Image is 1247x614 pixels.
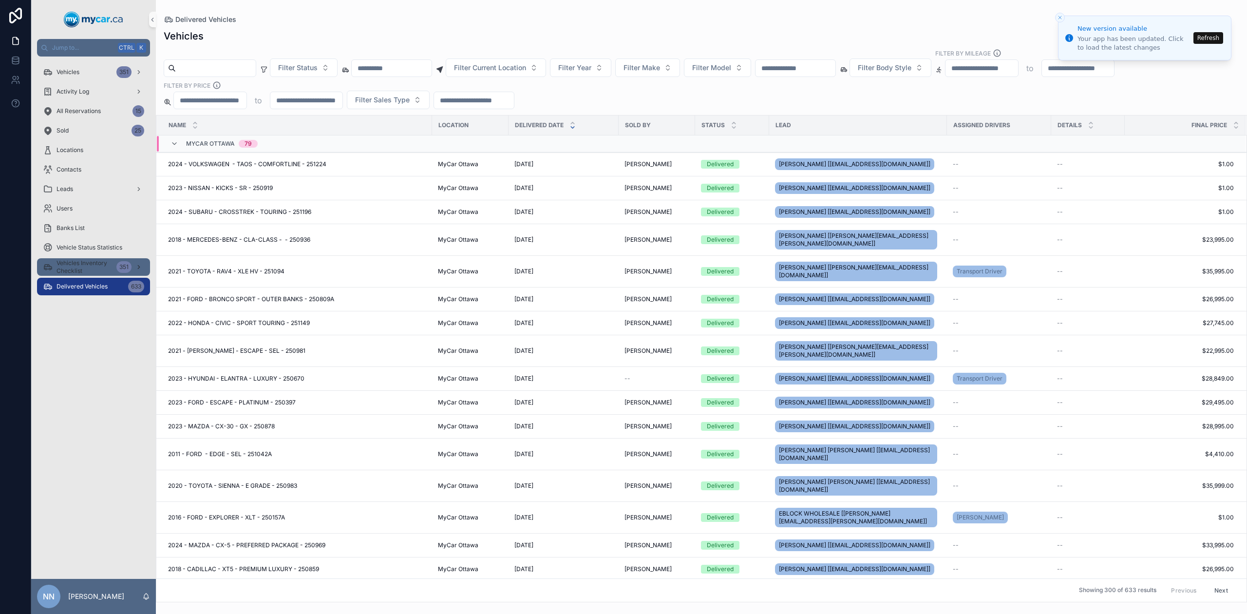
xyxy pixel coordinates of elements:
a: Vehicle Status Statistics [37,239,150,256]
a: Delivered Vehicles633 [37,278,150,295]
a: 2023 - HYUNDAI - ELANTRA - LUXURY - 250670 [168,375,426,383]
a: $28,849.00 [1125,375,1234,383]
a: -- [953,295,1045,303]
a: [PERSON_NAME] [[EMAIL_ADDRESS][DOMAIN_NAME]] [775,395,941,410]
a: 2016 - FORD - EXPLORER - XLT - 250157A [168,514,426,521]
a: [PERSON_NAME] [624,184,689,192]
a: MyCar Ottawa [438,184,503,192]
a: Delivered [701,208,763,216]
span: [PERSON_NAME] [[EMAIL_ADDRESS][DOMAIN_NAME]] [779,319,930,327]
span: [PERSON_NAME] [[EMAIL_ADDRESS][DOMAIN_NAME]] [779,295,930,303]
span: -- [953,450,959,458]
span: Activity Log [57,88,89,96]
span: -- [953,399,959,406]
a: Delivered [701,267,763,276]
a: Transport Driver [953,371,1045,386]
a: MyCar Ottawa [438,422,503,430]
div: Delivered [707,398,734,407]
a: $22,995.00 [1125,347,1234,355]
span: $1.00 [1125,208,1234,216]
span: Contacts [57,166,81,173]
span: MyCar Ottawa [438,208,478,216]
span: -- [953,422,959,430]
a: 2023 - FORD - ESCAPE - PLATINUM - 250397 [168,399,426,406]
a: MyCar Ottawa [438,295,503,303]
span: MyCar Ottawa [186,140,235,148]
div: 351 [116,261,132,273]
a: [DATE] [514,319,613,327]
a: MyCar Ottawa [438,399,503,406]
label: FILTER BY PRICE [164,81,210,90]
span: MyCar Ottawa [438,236,478,244]
button: Select Button [850,58,931,77]
span: MyCar Ottawa [438,160,478,168]
a: 2011 - FORD - EDGE - SEL - 251042A [168,450,426,458]
span: Filter Status [278,63,318,73]
a: MyCar Ottawa [438,450,503,458]
a: [PERSON_NAME] [PERSON_NAME] [[EMAIL_ADDRESS][DOMAIN_NAME]] [775,474,941,498]
span: $4,410.00 [1125,450,1234,458]
span: Sold [57,127,69,134]
a: -- [953,482,1045,490]
span: -- [953,319,959,327]
span: Banks List [57,224,85,232]
span: 2024 - VOLKSWAGEN - TAOS - COMFORTLINE - 251224 [168,160,326,168]
span: [PERSON_NAME] [624,160,672,168]
span: MyCar Ottawa [438,184,478,192]
button: Select Button [270,58,338,77]
span: [PERSON_NAME] [624,450,672,458]
span: -- [953,236,959,244]
a: [PERSON_NAME] [624,422,689,430]
a: Delivered [701,295,763,304]
span: MyCar Ottawa [438,482,478,490]
span: MyCar Ottawa [438,399,478,406]
span: 2021 - [PERSON_NAME] - ESCAPE - SEL - 250981 [168,347,305,355]
span: [DATE] [514,184,533,192]
a: $26,995.00 [1125,295,1234,303]
span: -- [1057,184,1063,192]
span: -- [953,160,959,168]
a: -- [1057,375,1119,383]
a: 2024 - SUBARU - CROSSTREK - TOURING - 251196 [168,208,426,216]
a: 2018 - MERCEDES-BENZ - CLA-CLASS - - 250936 [168,236,426,244]
span: [DATE] [514,422,533,430]
a: [PERSON_NAME] [[PERSON_NAME][EMAIL_ADDRESS][PERSON_NAME][DOMAIN_NAME]] [775,228,941,251]
a: MyCar Ottawa [438,236,503,244]
span: Filter Body Style [858,63,911,73]
button: Select Button [550,58,611,77]
div: 15 [132,105,144,117]
button: Select Button [684,58,751,77]
a: [PERSON_NAME] [[EMAIL_ADDRESS][DOMAIN_NAME]] [775,291,941,307]
span: [PERSON_NAME] [[EMAIL_ADDRESS][DOMAIN_NAME]] [779,208,930,216]
span: $28,995.00 [1125,422,1234,430]
span: MyCar Ottawa [438,295,478,303]
a: Vehicles Inventory Checklist351 [37,258,150,276]
a: [PERSON_NAME] [624,236,689,244]
span: [DATE] [514,399,533,406]
a: MyCar Ottawa [438,375,503,383]
a: [PERSON_NAME] [953,512,1008,523]
a: [PERSON_NAME] [[EMAIL_ADDRESS][DOMAIN_NAME]] [775,371,941,386]
span: 2018 - MERCEDES-BENZ - CLA-CLASS - - 250936 [168,236,310,244]
a: 2020 - TOYOTA - SIENNA - E GRADE - 250983 [168,482,426,490]
span: Users [57,205,73,212]
span: [PERSON_NAME] [[PERSON_NAME][EMAIL_ADDRESS][PERSON_NAME][DOMAIN_NAME]] [779,232,933,248]
a: $1.00 [1125,160,1234,168]
span: Filter Sales Type [355,95,410,105]
span: Delivered Vehicles [57,283,108,290]
div: Delivered [707,481,734,490]
span: -- [1057,208,1063,216]
span: MyCar Ottawa [438,450,478,458]
div: Delivered [707,374,734,383]
a: [PERSON_NAME] [[EMAIL_ADDRESS][DOMAIN_NAME]] [775,315,941,331]
span: 2023 - HYUNDAI - ELANTRA - LUXURY - 250670 [168,375,304,383]
span: -- [1057,482,1063,490]
button: Jump to...CtrlK [37,39,150,57]
a: Users [37,200,150,217]
a: Delivered Vehicles [164,15,236,24]
span: Vehicles [57,68,79,76]
a: $23,995.00 [1125,236,1234,244]
a: -- [1057,160,1119,168]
